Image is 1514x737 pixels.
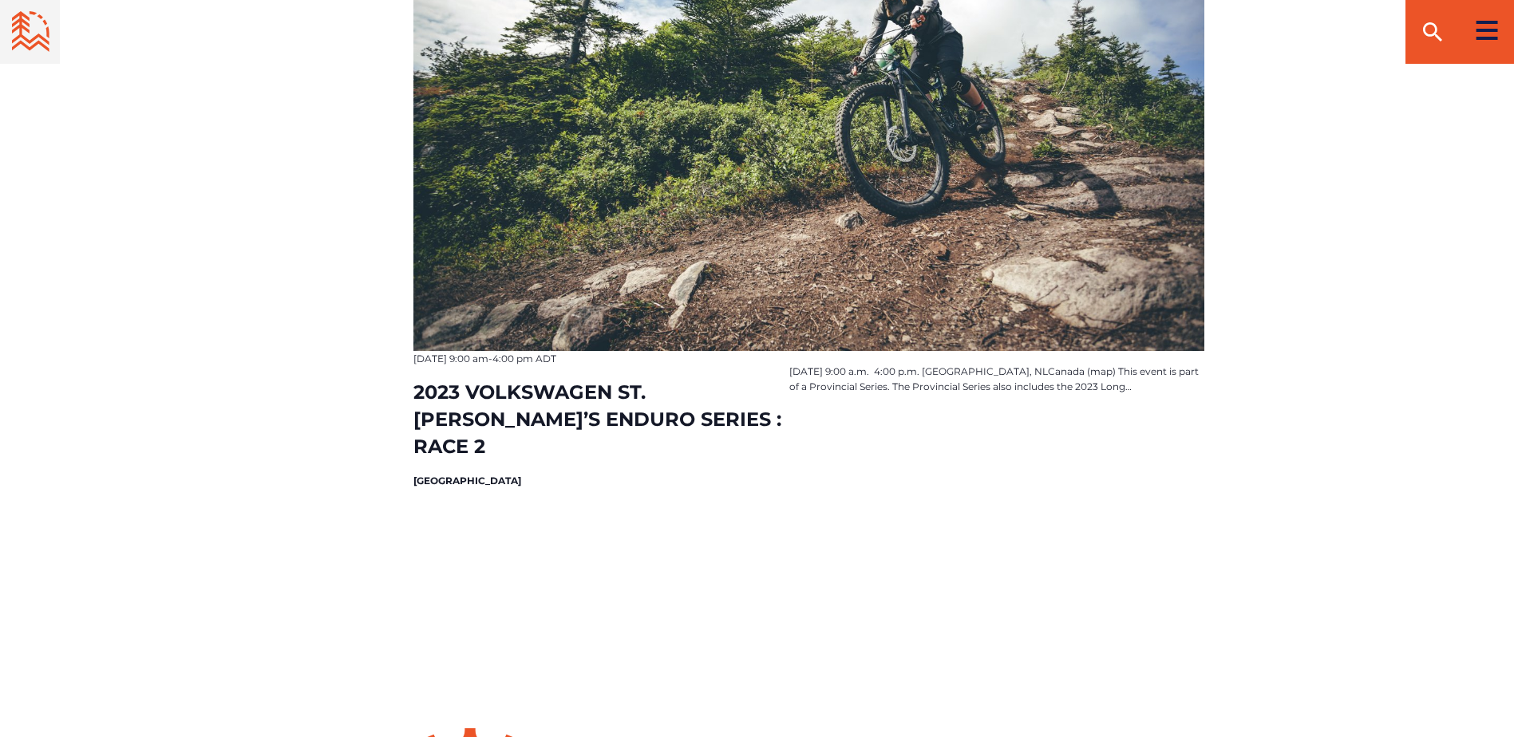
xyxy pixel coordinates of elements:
[413,353,488,365] span: [DATE] 9:00 am
[413,475,521,487] span: [GEOGRAPHIC_DATA]
[1420,19,1445,45] ion-icon: search
[413,353,556,365] time: -
[492,353,533,365] span: 4:00 pm
[536,353,556,365] span: ADT
[789,364,1204,395] p: [DATE] 9:00 a.m. 4:00 p.m. [GEOGRAPHIC_DATA], NLCanada (map) This event is part of a Provincial S...
[413,380,781,459] a: 2023 VOLKSWAGEN ST. [PERSON_NAME]’S ENDURO SERIES : RACE 2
